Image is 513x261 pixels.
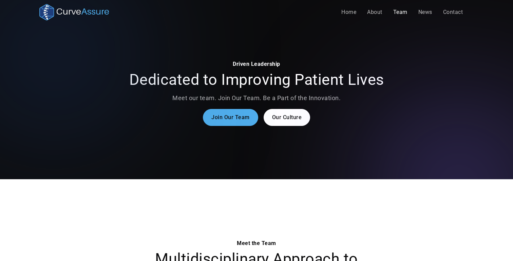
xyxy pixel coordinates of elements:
a: Join Our Team [203,109,258,126]
a: About [362,5,388,19]
a: Home [336,5,362,19]
div: Meet the Team [126,239,387,247]
a: Team [388,5,413,19]
a: home [39,4,109,20]
div: Driven Leadership [126,60,387,68]
a: Our Culture [264,109,310,126]
a: Contact [438,5,469,19]
h2: Dedicated to Improving Patient Lives [126,71,387,89]
a: News [413,5,438,19]
p: Meet our team. Join Our Team. Be a Part of the Innovation. [126,94,387,102]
